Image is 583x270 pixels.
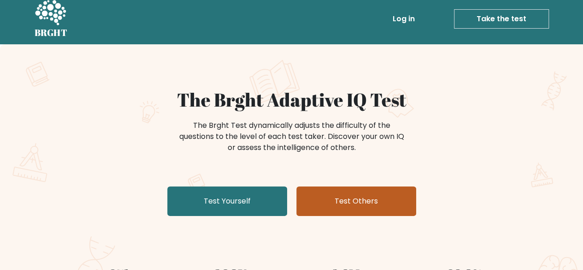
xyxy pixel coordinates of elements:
a: Test Yourself [167,186,287,216]
h5: BRGHT [35,27,68,38]
div: The Brght Test dynamically adjusts the difficulty of the questions to the level of each test take... [177,120,407,153]
a: Log in [389,10,418,28]
h1: The Brght Adaptive IQ Test [67,89,517,111]
a: Take the test [454,9,549,29]
a: Test Others [296,186,416,216]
